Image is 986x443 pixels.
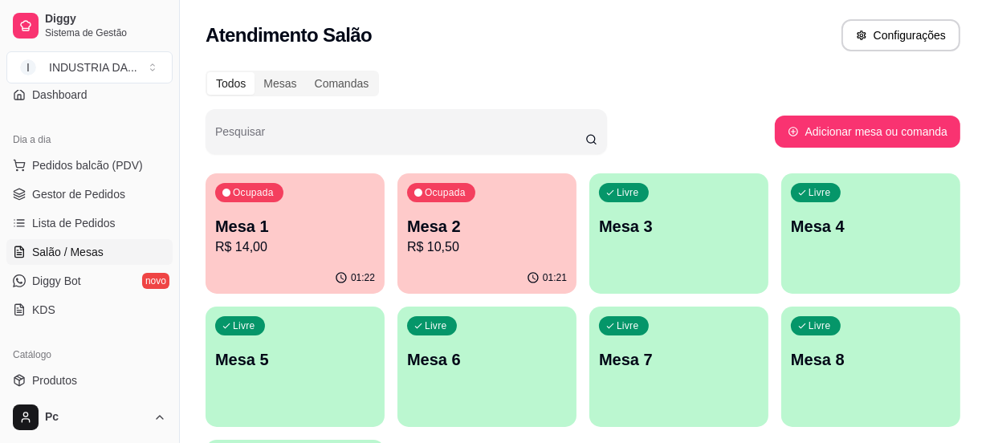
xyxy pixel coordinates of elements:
button: OcupadaMesa 1R$ 14,0001:22 [206,173,385,294]
a: Gestor de Pedidos [6,181,173,207]
p: Mesa 6 [407,348,567,371]
button: Pc [6,398,173,437]
p: Mesa 1 [215,215,375,238]
p: Livre [617,186,639,199]
span: Diggy Bot [32,273,81,289]
p: Livre [809,319,831,332]
button: LivreMesa 8 [781,307,960,427]
p: Mesa 8 [791,348,951,371]
p: Livre [617,319,639,332]
span: Dashboard [32,87,88,103]
span: KDS [32,302,55,318]
button: LivreMesa 7 [589,307,768,427]
p: Livre [425,319,447,332]
a: KDS [6,297,173,323]
p: Mesa 7 [599,348,759,371]
button: OcupadaMesa 2R$ 10,5001:21 [397,173,577,294]
p: R$ 14,00 [215,238,375,257]
span: Diggy [45,12,166,26]
span: I [20,59,36,75]
a: Produtos [6,368,173,393]
a: Diggy Botnovo [6,268,173,294]
a: Salão / Mesas [6,239,173,265]
p: 01:22 [351,271,375,284]
input: Pesquisar [215,130,585,146]
div: Catálogo [6,342,173,368]
p: R$ 10,50 [407,238,567,257]
button: Pedidos balcão (PDV) [6,152,173,178]
p: Mesa 5 [215,348,375,371]
a: DiggySistema de Gestão [6,6,173,45]
a: Lista de Pedidos [6,210,173,236]
button: LivreMesa 5 [206,307,385,427]
button: LivreMesa 4 [781,173,960,294]
div: Dia a dia [6,127,173,152]
span: Salão / Mesas [32,244,104,260]
p: 01:21 [543,271,567,284]
div: Todos [207,72,255,95]
span: Produtos [32,372,77,388]
h2: Atendimento Salão [206,22,372,48]
p: Ocupada [233,186,274,199]
a: Dashboard [6,82,173,108]
div: Mesas [255,72,305,95]
button: LivreMesa 6 [397,307,577,427]
p: Livre [233,319,255,332]
p: Livre [809,186,831,199]
button: Configurações [841,19,960,51]
p: Ocupada [425,186,466,199]
span: Pedidos balcão (PDV) [32,157,143,173]
button: Adicionar mesa ou comanda [775,116,960,148]
div: INDUSTRIA DA ... [49,59,137,75]
button: Select a team [6,51,173,83]
span: Lista de Pedidos [32,215,116,231]
p: Mesa 2 [407,215,567,238]
p: Mesa 4 [791,215,951,238]
div: Comandas [306,72,378,95]
p: Mesa 3 [599,215,759,238]
span: Sistema de Gestão [45,26,166,39]
span: Gestor de Pedidos [32,186,125,202]
span: Pc [45,410,147,425]
button: LivreMesa 3 [589,173,768,294]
